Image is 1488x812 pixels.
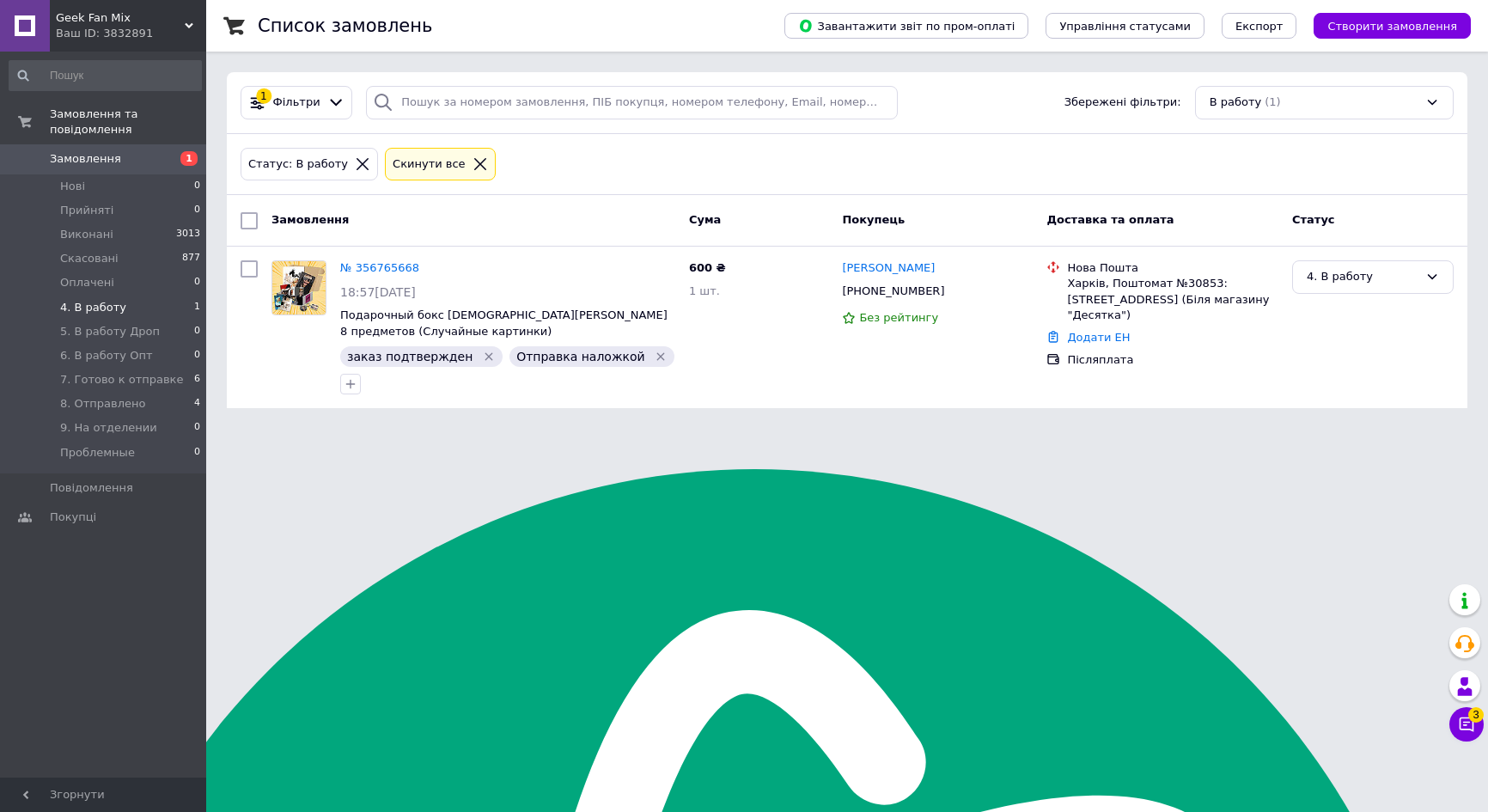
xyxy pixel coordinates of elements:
span: Скасовані [60,251,119,266]
span: 5. В работу Дроп [60,324,160,339]
button: Управління статусами [1046,13,1204,39]
span: 9. На отделении [60,420,157,436]
span: Замовлення [271,213,349,226]
span: Замовлення [50,151,121,167]
div: Статус: В работу [245,156,351,174]
span: Geek Fan Mix [56,10,185,26]
span: Статус [1292,213,1335,226]
a: Додати ЕН [1067,331,1130,344]
button: Експорт [1222,13,1297,39]
span: Виконані [60,227,113,242]
span: 0 [194,203,200,218]
span: 4. В работу [60,300,126,315]
span: 0 [194,324,200,339]
span: Без рейтингу [859,311,938,324]
span: 6. В работу Опт [60,348,152,363]
span: Замовлення та повідомлення [50,107,206,137]
span: 877 [182,251,200,266]
h1: Список замовлень [258,15,432,36]
span: 7. Готово к отправке [60,372,183,388]
span: 0 [194,445,200,461]
span: 0 [194,420,200,436]
div: Cкинути все [389,156,469,174]
span: Управління статусами [1059,20,1191,33]
button: Завантажити звіт по пром-оплаті [784,13,1028,39]
span: [PHONE_NUMBER] [842,284,944,297]
span: 0 [194,275,200,290]
a: [PERSON_NAME] [842,260,935,277]
span: Cума [689,213,721,226]
span: Отправка наложкой [516,350,645,363]
div: 4. В работу [1307,268,1418,286]
span: Покупець [842,213,905,226]
span: Створити замовлення [1327,20,1457,33]
span: Збережені фільтри: [1064,95,1181,111]
div: Ваш ID: 3832891 [56,26,206,41]
span: Прийняті [60,203,113,218]
div: 1 [256,89,271,104]
span: Покупці [50,510,96,525]
button: Чат з покупцем3 [1449,707,1484,742]
span: 1 [180,151,198,166]
span: 6 [194,372,200,388]
span: (1) [1265,95,1280,108]
span: 4 [194,396,200,412]
div: Післяплата [1067,352,1278,368]
span: 18:57[DATE] [340,285,416,299]
span: Експорт [1235,20,1284,33]
a: Створити замовлення [1296,19,1471,32]
span: 600 ₴ [689,261,726,274]
span: Проблемные [60,445,135,461]
span: 3 [1468,707,1484,723]
span: 1 шт. [689,284,720,297]
button: Створити замовлення [1314,13,1471,39]
span: Оплачені [60,275,114,290]
span: 8. Отправлено [60,396,145,412]
a: Фото товару [271,260,326,315]
span: 0 [194,179,200,194]
div: Нова Пошта [1067,260,1278,276]
span: Завантажити звіт по пром-оплаті [798,18,1015,34]
span: 0 [194,348,200,363]
a: Подарочный бокс [DEMOGRAPHIC_DATA][PERSON_NAME] 8 предметов (Случайные картинки) [340,308,668,338]
span: 3013 [176,227,200,242]
img: Фото товару [272,261,326,314]
span: Фільтри [273,95,320,111]
svg: Видалити мітку [654,350,668,363]
svg: Видалити мітку [482,350,496,363]
span: Доставка та оплата [1046,213,1174,226]
span: Нові [60,179,85,194]
span: Повідомлення [50,480,133,496]
span: 1 [194,300,200,315]
a: № 356765668 [340,261,419,274]
span: В работу [1210,95,1262,111]
div: Харків, Поштомат №30853: [STREET_ADDRESS] (Біля магазину "Десятка") [1067,276,1278,323]
input: Пошук за номером замовлення, ПІБ покупця, номером телефону, Email, номером накладної [366,86,898,119]
input: Пошук [9,60,202,91]
span: заказ подтвержден [347,350,473,363]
